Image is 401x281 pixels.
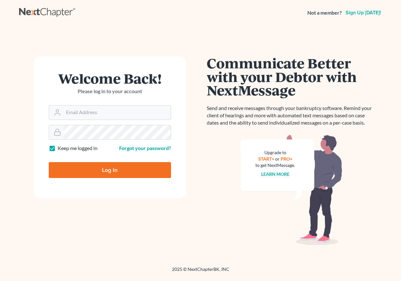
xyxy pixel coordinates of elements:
[49,72,171,85] h1: Welcome Back!
[256,149,295,156] div: Upgrade to
[261,171,290,177] a: Learn more
[258,156,274,161] a: START+
[240,134,342,245] img: nextmessage_bg-59042aed3d76b12b5cd301f8e5b87938c9018125f34e5fa2b7a6b67550977c72.svg
[307,9,342,17] strong: Not a member?
[281,156,292,161] a: PRO+
[344,10,382,15] a: Sign up [DATE]!
[49,88,171,95] p: Please log in to your account
[275,156,280,161] span: or
[63,106,171,120] input: Email Address
[256,162,295,168] div: to get NextMessage.
[58,145,97,152] label: Keep me logged in
[207,105,376,127] p: Send and receive messages through your bankruptcy software. Remind your client of hearings and mo...
[49,162,171,178] input: Log In
[207,56,376,97] h1: Communicate Better with your Debtor with NextMessage
[19,266,382,278] div: 2025 © NextChapterBK, INC
[119,145,171,151] a: Forgot your password?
